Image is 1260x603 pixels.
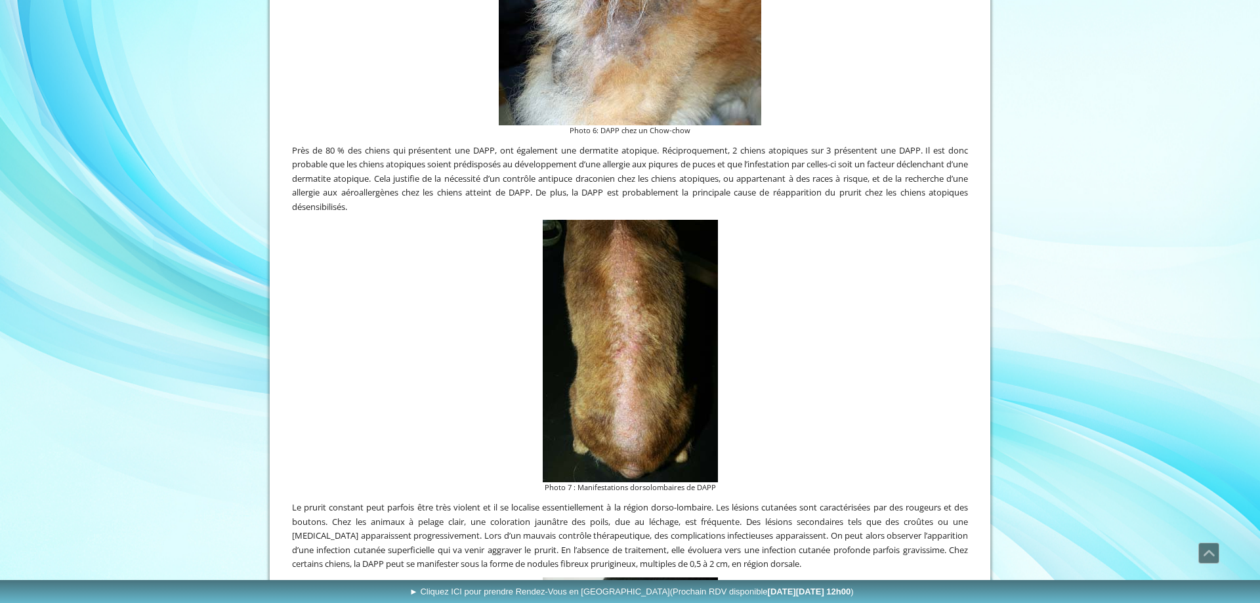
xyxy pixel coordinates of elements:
[292,144,968,213] span: Près de 80 % des chiens qui présentent une DAPP, ont également une dermatite atopique. Réciproque...
[409,587,854,596] span: ► Cliquez ICI pour prendre Rendez-Vous en [GEOGRAPHIC_DATA]
[292,501,968,570] span: Le prurit constant peut parfois être très violent et il se localise essentiellement à la région d...
[543,220,718,482] img: Photo 7 : Manifestations dorsolombaires de DAPP
[499,125,761,136] figcaption: Photo 6: DAPP chez un Chow-chow
[670,587,854,596] span: (Prochain RDV disponible )
[1199,543,1219,563] span: Défiler vers le haut
[1198,543,1219,564] a: Défiler vers le haut
[768,587,851,596] b: [DATE][DATE] 12h00
[543,482,718,493] figcaption: Photo 7 : Manifestations dorsolombaires de DAPP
